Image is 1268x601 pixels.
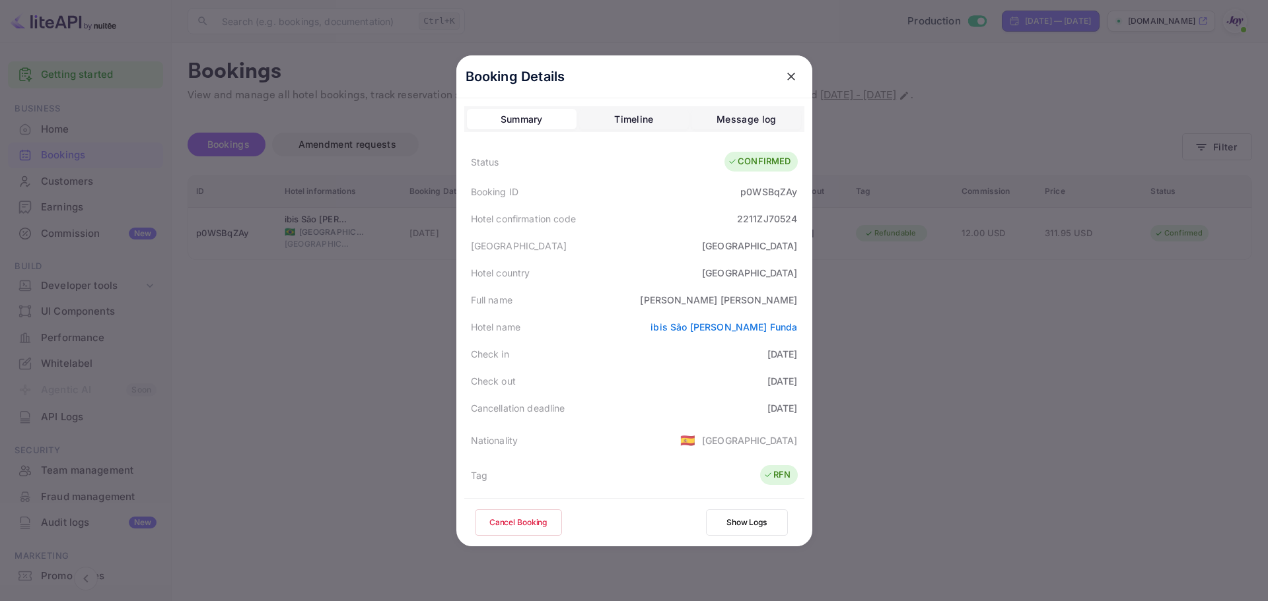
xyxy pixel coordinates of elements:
span: United States [680,428,695,452]
p: Booking Details [466,67,565,86]
button: Message log [691,109,801,130]
div: Tag [471,468,487,482]
div: Hotel name [471,320,521,334]
button: Show Logs [706,509,788,536]
div: Check in [471,347,509,361]
div: Status [471,155,499,169]
button: Timeline [579,109,689,130]
div: Nationality [471,433,518,447]
div: [DATE] [767,401,798,415]
div: CONFIRMED [728,155,791,168]
div: Check out [471,374,516,388]
div: Cancellation deadline [471,401,565,415]
div: RFN [763,468,791,482]
button: close [779,65,803,88]
div: [DATE] [767,347,798,361]
div: Booking ID [471,185,519,199]
div: Hotel confirmation code [471,212,576,226]
div: [GEOGRAPHIC_DATA] [702,266,798,280]
div: [GEOGRAPHIC_DATA] [702,433,798,447]
div: [DATE] [767,374,798,388]
div: Message log [717,111,776,127]
div: [GEOGRAPHIC_DATA] [471,239,567,253]
a: ibis São [PERSON_NAME] Funda [651,321,797,332]
div: 2211ZJ70524 [737,212,798,226]
div: p0WSBqZAy [740,185,797,199]
div: Full name [471,293,512,307]
div: Summary [501,111,543,127]
button: Summary [467,109,577,130]
div: [PERSON_NAME] [PERSON_NAME] [640,293,797,307]
button: Cancel Booking [475,509,562,536]
div: [GEOGRAPHIC_DATA] [702,239,798,253]
div: Hotel country [471,266,530,280]
div: Timeline [614,111,653,127]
